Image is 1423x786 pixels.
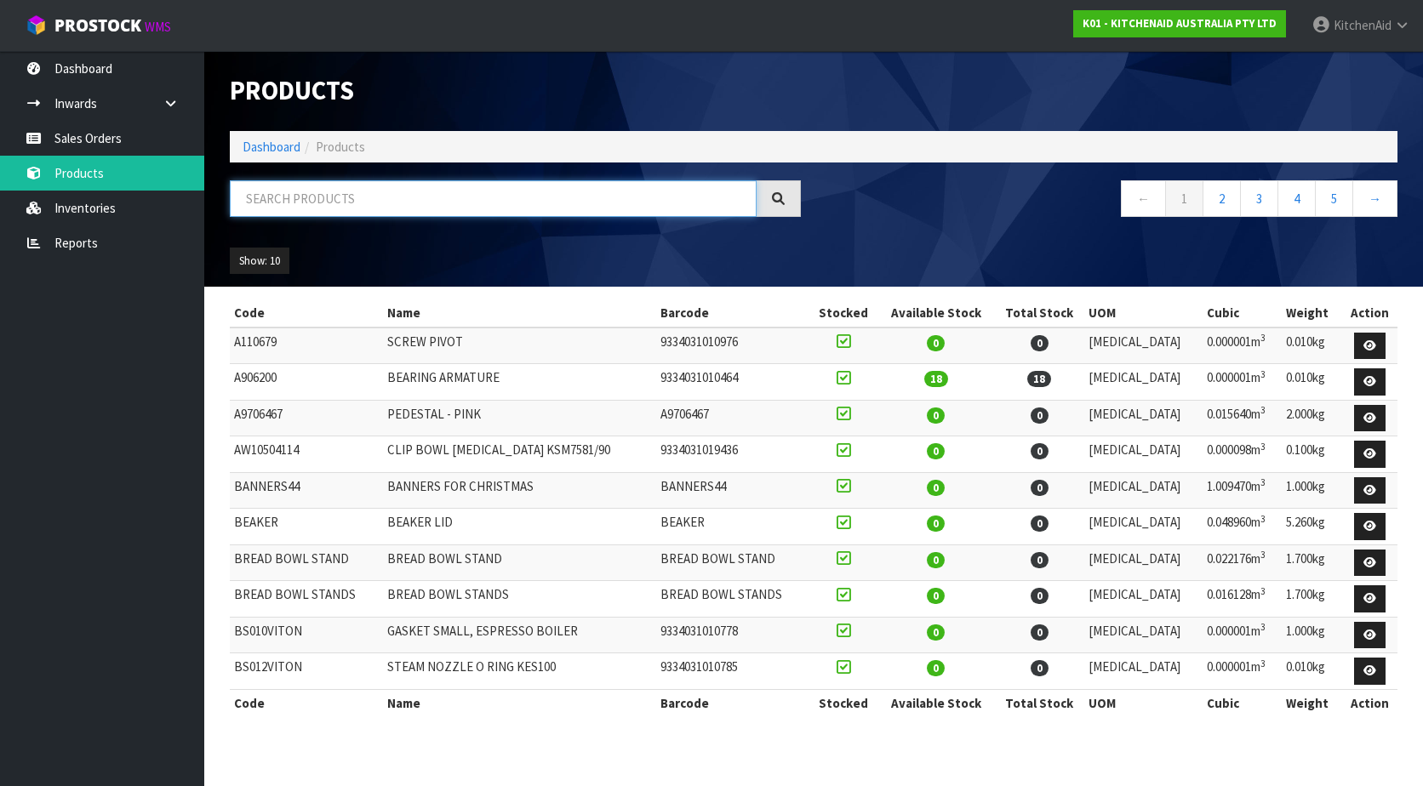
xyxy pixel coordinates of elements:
[1031,443,1049,459] span: 0
[656,327,809,364] td: 9334031010976
[1031,660,1049,676] span: 0
[26,14,47,36] img: cube-alt.png
[1084,327,1203,364] td: [MEDICAL_DATA]
[383,436,656,473] td: CLIP BOWL [MEDICAL_DATA] KSM7581/90
[656,689,809,716] th: Barcode
[1282,400,1342,436] td: 2.000kg
[230,400,383,436] td: A9706467
[927,624,945,641] span: 0
[1282,436,1342,473] td: 0.100kg
[383,581,656,618] td: BREAD BOWL STANDS
[1084,581,1203,618] td: [MEDICAL_DATA]
[1282,364,1342,401] td: 0.010kg
[809,689,877,716] th: Stocked
[656,436,809,473] td: 9334031019436
[230,436,383,473] td: AW10504114
[230,364,383,401] td: A906200
[1084,472,1203,509] td: [MEDICAL_DATA]
[1084,509,1203,545] td: [MEDICAL_DATA]
[1031,588,1049,604] span: 0
[383,472,656,509] td: BANNERS FOR CHRISTMAS
[1315,180,1353,217] a: 5
[230,544,383,581] td: BREAD BOWL STAND
[230,299,383,327] th: Code
[927,552,945,568] span: 0
[1203,400,1282,436] td: 0.015640m
[1203,299,1282,327] th: Cubic
[1282,299,1342,327] th: Weight
[230,77,801,105] h1: Products
[1342,689,1397,716] th: Action
[809,299,877,327] th: Stocked
[1031,480,1049,496] span: 0
[1203,653,1282,690] td: 0.000001m
[383,689,656,716] th: Name
[230,472,383,509] td: BANNERS44
[1203,509,1282,545] td: 0.048960m
[1203,180,1241,217] a: 2
[230,617,383,653] td: BS010VITON
[1260,404,1266,416] sup: 3
[145,19,171,35] small: WMS
[1282,472,1342,509] td: 1.000kg
[230,327,383,364] td: A110679
[1031,624,1049,641] span: 0
[383,364,656,401] td: BEARING ARMATURE
[1203,364,1282,401] td: 0.000001m
[1031,515,1049,532] span: 0
[1084,400,1203,436] td: [MEDICAL_DATA]
[1277,180,1316,217] a: 4
[383,653,656,690] td: STEAM NOZZLE O RING KES100
[1282,617,1342,653] td: 1.000kg
[1203,617,1282,653] td: 0.000001m
[656,364,809,401] td: 9334031010464
[656,544,809,581] td: BREAD BOWL STAND
[383,327,656,364] td: SCREW PIVOT
[877,299,994,327] th: Available Stock
[656,472,809,509] td: BANNERS44
[243,139,300,155] a: Dashboard
[54,14,141,37] span: ProStock
[927,480,945,496] span: 0
[383,509,656,545] td: BEAKER LID
[1203,581,1282,618] td: 0.016128m
[1031,552,1049,568] span: 0
[656,617,809,653] td: 9334031010778
[656,299,809,327] th: Barcode
[656,581,809,618] td: BREAD BOWL STANDS
[1352,180,1397,217] a: →
[1084,544,1203,581] td: [MEDICAL_DATA]
[230,581,383,618] td: BREAD BOWL STANDS
[1260,441,1266,453] sup: 3
[1260,585,1266,597] sup: 3
[927,335,945,351] span: 0
[1031,335,1049,351] span: 0
[1084,617,1203,653] td: [MEDICAL_DATA]
[994,299,1084,327] th: Total Stock
[1240,180,1278,217] a: 3
[1260,368,1266,380] sup: 3
[1260,476,1266,488] sup: 3
[1084,653,1203,690] td: [MEDICAL_DATA]
[230,653,383,690] td: BS012VITON
[826,180,1397,222] nav: Page navigation
[383,299,656,327] th: Name
[927,443,945,459] span: 0
[1282,327,1342,364] td: 0.010kg
[230,180,757,217] input: Search products
[1084,436,1203,473] td: [MEDICAL_DATA]
[1282,509,1342,545] td: 5.260kg
[927,588,945,604] span: 0
[1260,332,1266,344] sup: 3
[1203,689,1282,716] th: Cubic
[230,509,383,545] td: BEAKER
[230,248,289,275] button: Show: 10
[1282,581,1342,618] td: 1.700kg
[1260,658,1266,669] sup: 3
[1027,371,1051,387] span: 18
[230,689,383,716] th: Code
[383,400,656,436] td: PEDESTAL - PINK
[927,407,945,424] span: 0
[877,689,994,716] th: Available Stock
[1342,299,1397,327] th: Action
